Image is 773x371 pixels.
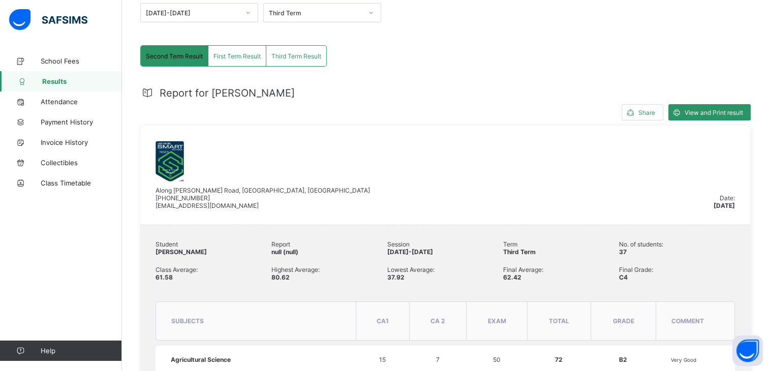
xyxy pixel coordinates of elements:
[41,138,122,146] span: Invoice History
[42,77,122,85] span: Results
[156,141,184,181] img: umssniger.png
[41,118,122,126] span: Payment History
[41,98,122,106] span: Attendance
[9,9,87,30] img: safsims
[171,317,204,325] span: subjects
[41,57,122,65] span: School Fees
[714,202,735,209] span: [DATE]
[41,347,121,355] span: Help
[619,266,735,273] span: Final Grade:
[156,266,271,273] span: Class Average:
[271,273,290,281] span: 80.62
[156,240,271,248] span: Student
[430,317,445,325] span: CA 2
[503,273,521,281] span: 62.42
[171,356,231,363] span: Agricultural Science
[156,273,173,281] span: 61.58
[271,240,387,248] span: Report
[387,273,405,281] span: 37.92
[492,356,500,363] span: 50
[671,357,696,363] span: Very Good
[720,194,735,202] span: Date:
[269,9,362,17] div: Third Term
[271,248,298,256] span: null (null)
[213,52,261,60] span: First Term Result
[156,248,207,256] span: [PERSON_NAME]
[271,266,387,273] span: Highest Average:
[146,9,239,17] div: [DATE]-[DATE]
[619,273,628,281] span: C4
[387,240,503,248] span: Session
[619,248,627,256] span: 37
[619,356,627,363] span: B2
[503,266,619,273] span: Final Average:
[387,248,433,256] span: [DATE]-[DATE]
[487,317,506,325] span: Exam
[732,335,763,366] button: Open asap
[160,87,295,99] span: Report for [PERSON_NAME]
[41,179,122,187] span: Class Timetable
[156,187,370,209] span: Along [PERSON_NAME] Road, [GEOGRAPHIC_DATA], [GEOGRAPHIC_DATA] [PHONE_NUMBER] [EMAIL_ADDRESS][DOM...
[671,317,704,325] span: comment
[503,248,536,256] span: Third Term
[503,240,619,248] span: Term
[377,317,389,325] span: CA1
[619,240,735,248] span: No. of students:
[146,52,203,60] span: Second Term Result
[638,109,655,116] span: Share
[613,317,634,325] span: grade
[549,317,569,325] span: total
[387,266,503,273] span: Lowest Average:
[379,356,386,363] span: 15
[555,356,563,363] span: 72
[685,109,743,116] span: View and Print result
[436,356,440,363] span: 7
[271,52,321,60] span: Third Term Result
[41,159,122,167] span: Collectibles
